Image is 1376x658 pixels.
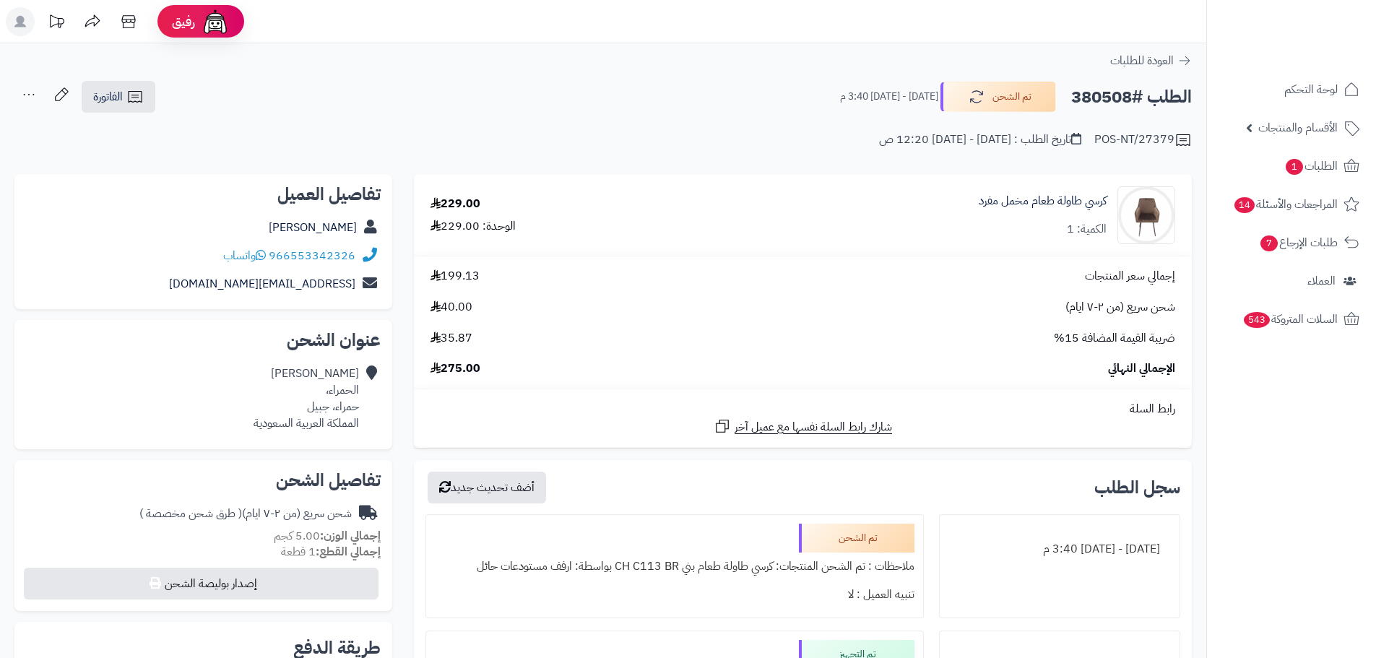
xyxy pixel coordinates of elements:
a: تحديثات المنصة [38,7,74,40]
span: 275.00 [430,360,480,377]
span: 40.00 [430,299,472,316]
div: تاريخ الطلب : [DATE] - [DATE] 12:20 ص [879,131,1081,148]
span: الإجمالي النهائي [1108,360,1175,377]
div: تم الشحن [799,524,914,553]
span: العملاء [1307,271,1336,291]
a: [PERSON_NAME] [269,219,357,236]
div: الوحدة: 229.00 [430,218,516,235]
span: 1 [1285,158,1304,176]
h2: طريقة الدفع [293,639,381,657]
span: 35.87 [430,330,472,347]
a: المراجعات والأسئلة14 [1216,187,1367,222]
a: شارك رابط السلة نفسها مع عميل آخر [714,417,892,436]
span: شارك رابط السلة نفسها مع عميل آخر [735,419,892,436]
span: 14 [1234,196,1255,214]
a: العملاء [1216,264,1367,298]
small: 1 قطعة [281,543,381,560]
span: طلبات الإرجاع [1259,233,1338,253]
span: شحن سريع (من ٢-٧ ايام) [1065,299,1175,316]
a: واتساب [223,247,266,264]
span: ( طرق شحن مخصصة ) [139,505,242,522]
span: الفاتورة [93,88,123,105]
span: ضريبة القيمة المضافة 15% [1054,330,1175,347]
small: 5.00 كجم [274,527,381,545]
a: السلات المتروكة543 [1216,302,1367,337]
a: الطلبات1 [1216,149,1367,183]
div: الكمية: 1 [1067,221,1107,238]
a: طلبات الإرجاع7 [1216,225,1367,260]
a: [EMAIL_ADDRESS][DOMAIN_NAME] [169,275,355,293]
small: [DATE] - [DATE] 3:40 م [840,90,938,104]
span: الأقسام والمنتجات [1258,118,1338,138]
strong: إجمالي القطع: [316,543,381,560]
span: 199.13 [430,268,480,285]
a: العودة للطلبات [1110,52,1192,69]
div: رابط السلة [420,401,1186,417]
h2: تفاصيل العميل [26,186,381,203]
span: 543 [1242,311,1271,329]
a: الفاتورة [82,81,155,113]
a: لوحة التحكم [1216,72,1367,107]
span: العودة للطلبات [1110,52,1174,69]
div: ملاحظات : تم الشحن المنتجات: كرسي طاولة طعام بني CH C113 BR بواسطة: ارفف مستودعات حائل [435,553,914,581]
div: 229.00 [430,196,480,212]
div: [PERSON_NAME] الحمراء، حمراء، جبيل المملكة العربية السعودية [254,365,359,431]
button: إصدار بوليصة الشحن [24,568,378,599]
span: المراجعات والأسئلة [1233,194,1338,215]
span: إجمالي سعر المنتجات [1085,268,1175,285]
div: POS-NT/27379 [1094,131,1192,149]
strong: إجمالي الوزن: [320,527,381,545]
span: رفيق [172,13,195,30]
h3: سجل الطلب [1094,479,1180,496]
img: 1714564867-220611010773-90x90.png [1118,186,1174,244]
span: لوحة التحكم [1284,79,1338,100]
button: تم الشحن [940,82,1056,112]
img: ai-face.png [201,7,230,36]
span: الطلبات [1284,156,1338,176]
div: [DATE] - [DATE] 3:40 م [948,535,1171,563]
span: 7 [1260,235,1278,252]
span: السلات المتروكة [1242,309,1338,329]
div: شحن سريع (من ٢-٧ ايام) [139,506,352,522]
div: تنبيه العميل : لا [435,581,914,609]
button: أضف تحديث جديد [428,472,546,503]
h2: عنوان الشحن [26,332,381,349]
a: كرسي طاولة طعام مخمل مفرد [979,193,1107,209]
a: 966553342326 [269,247,355,264]
img: logo-2.png [1278,11,1362,41]
h2: تفاصيل الشحن [26,472,381,489]
h2: الطلب #380508 [1071,82,1192,112]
